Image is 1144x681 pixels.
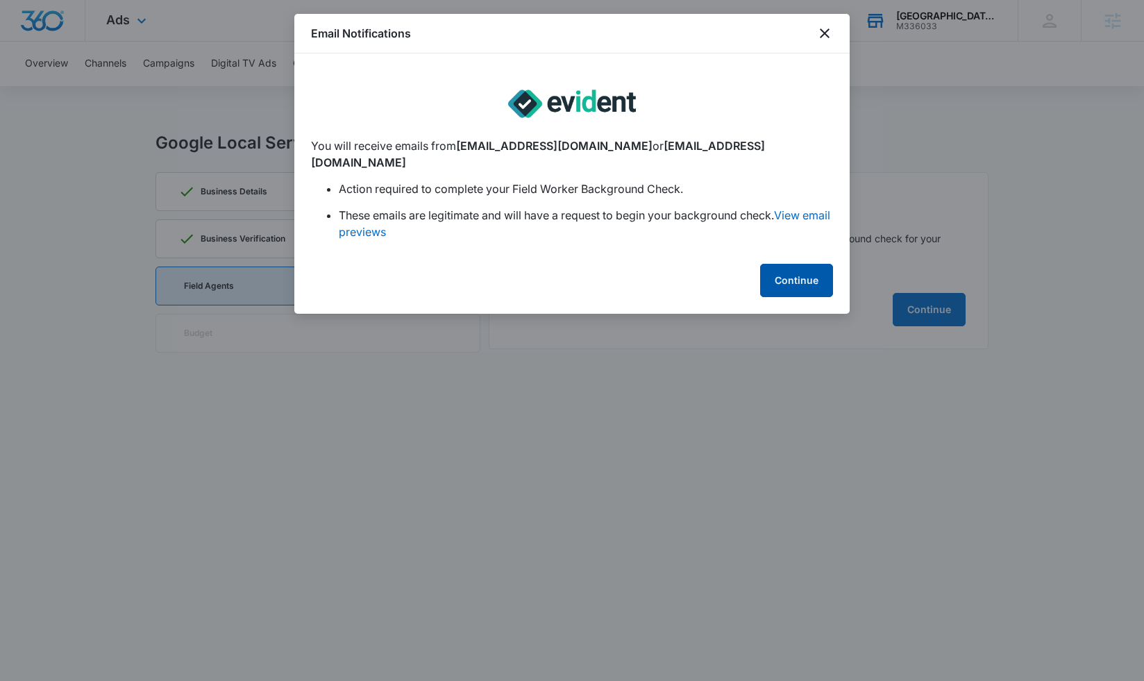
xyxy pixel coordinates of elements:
span: [EMAIL_ADDRESS][DOMAIN_NAME] [311,139,765,169]
li: Action required to complete your Field Worker Background Check. [339,180,833,197]
a: View email previews [339,208,830,239]
button: Continue [760,264,833,297]
h1: Email Notifications [311,25,411,42]
span: [EMAIL_ADDRESS][DOMAIN_NAME] [456,139,653,153]
img: lsa-evident [508,70,636,137]
p: You will receive emails from or [311,137,833,171]
button: close [816,25,833,42]
li: These emails are legitimate and will have a request to begin your background check. [339,207,833,240]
